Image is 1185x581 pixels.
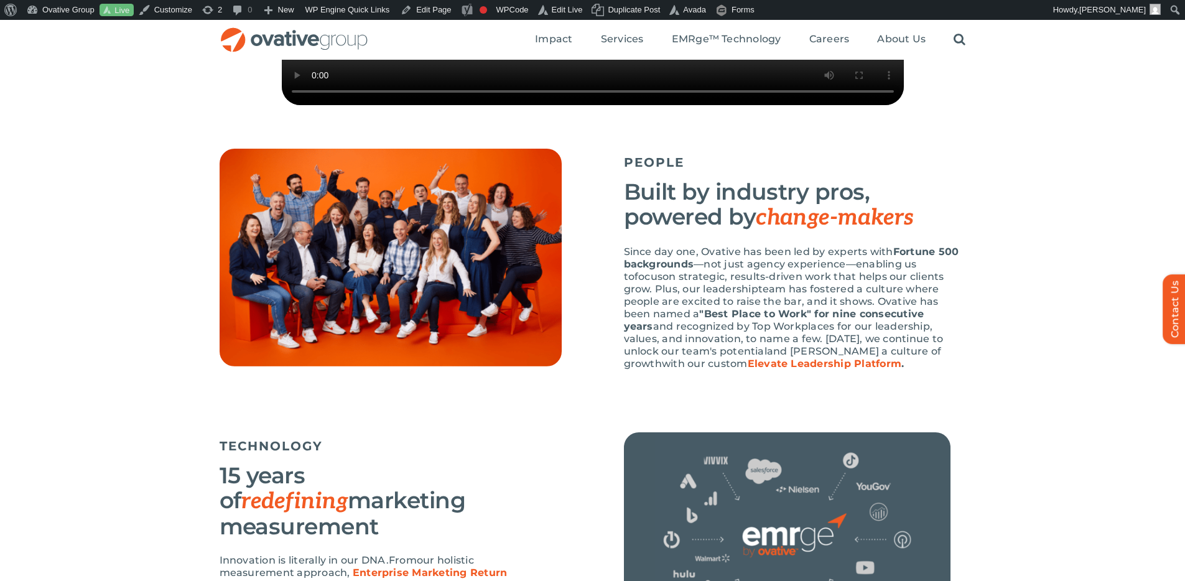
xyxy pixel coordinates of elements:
[241,488,348,515] span: redefining
[748,358,901,370] a: Elevate Leadership Platform
[1079,5,1146,14] span: [PERSON_NAME]
[624,320,944,357] span: and recognized by Top Workplaces for our leadership, values, and innovation, to name a few. [DATE...
[624,246,959,270] span: Fortune 500 backgrounds
[901,358,904,370] span: .
[220,554,389,566] span: Innovation is literally in our DNA.
[662,358,748,370] span: with our custom
[220,149,562,366] img: People
[624,155,966,170] h5: PEOPLE
[954,33,965,47] a: Search
[601,33,644,45] span: Services
[672,33,781,45] span: EMRge™ Technology
[624,271,944,295] span: on strategic, results-driven work that helps our clients grow. Plus, o
[220,554,474,579] span: our holistic measurement approach,
[634,271,662,282] span: focus
[100,4,134,17] a: Live
[220,439,531,453] h5: TECHNOLOGY
[809,33,850,47] a: Careers
[877,33,926,47] a: About Us
[535,33,572,47] a: Impact
[624,345,942,370] span: and [PERSON_NAME] a culture of growth
[535,33,572,45] span: Impact
[535,20,965,60] nav: Menu
[220,463,531,539] h3: 15 years of marketing measurement
[809,33,850,45] span: Careers
[624,308,924,332] span: "Best Place to Work" for nine consecutive years
[689,283,758,295] span: ur leadership
[846,258,856,270] span: —
[694,258,704,270] span: —
[624,246,893,258] span: Since day one, Ovative has been led by experts with
[704,258,845,270] span: not just agency experience
[624,179,966,230] h3: Built by industry pros, powered by
[756,204,913,231] span: change-makers
[480,6,487,14] div: Focus keyphrase not set
[601,33,644,47] a: Services
[877,33,926,45] span: About Us
[389,554,417,566] span: From
[220,26,369,38] a: OG_Full_horizontal_RGB
[624,283,939,320] span: team has fostered a culture where people are excited to raise the bar, and it shows. Ovative has ...
[672,33,781,47] a: EMRge™ Technology
[624,258,917,282] span: enabling us to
